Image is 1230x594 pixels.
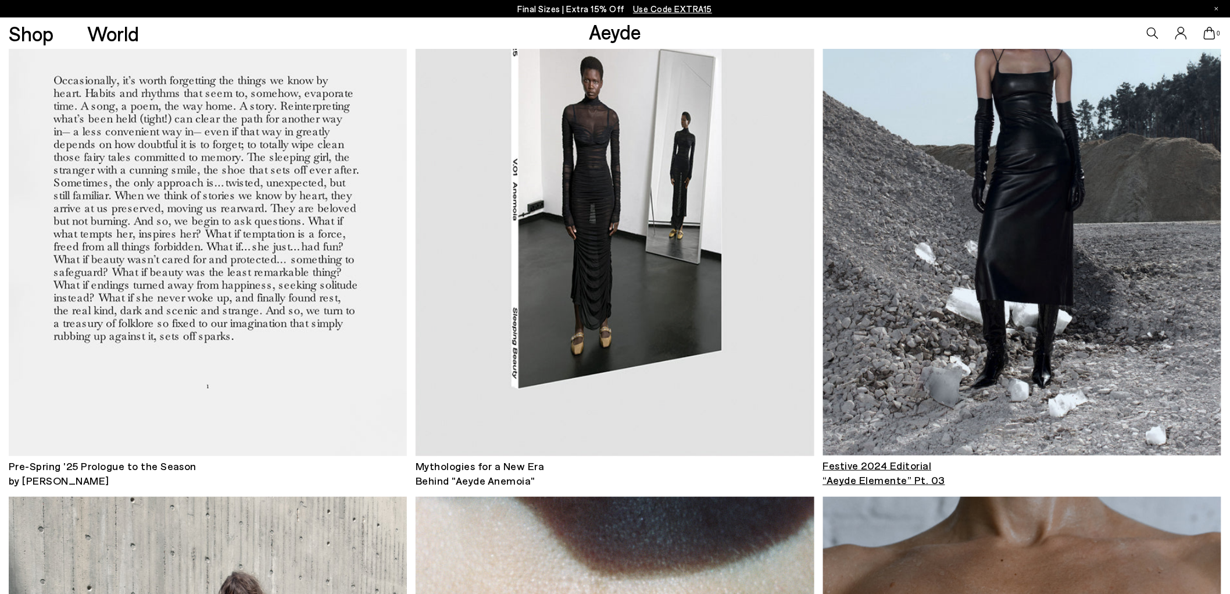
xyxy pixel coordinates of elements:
span: 0 [1215,30,1221,37]
span: Navigate to /collections/ss25-final-sizes [633,3,712,14]
a: Shop [9,23,53,44]
p: Final Sizes | Extra 15% Off [518,2,713,16]
a: 0 [1204,27,1215,40]
a: World [87,23,139,44]
span: Festive 2024 Editorial “Aeyde Elemente” Pt. 03 [823,459,946,486]
span: Mythologies for a New Era Behind "Aeyde Anemoia" [416,460,545,487]
a: Aeyde [589,19,641,44]
span: Pre-Spring '25 Prologue to the Season by [PERSON_NAME] [9,460,197,487]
